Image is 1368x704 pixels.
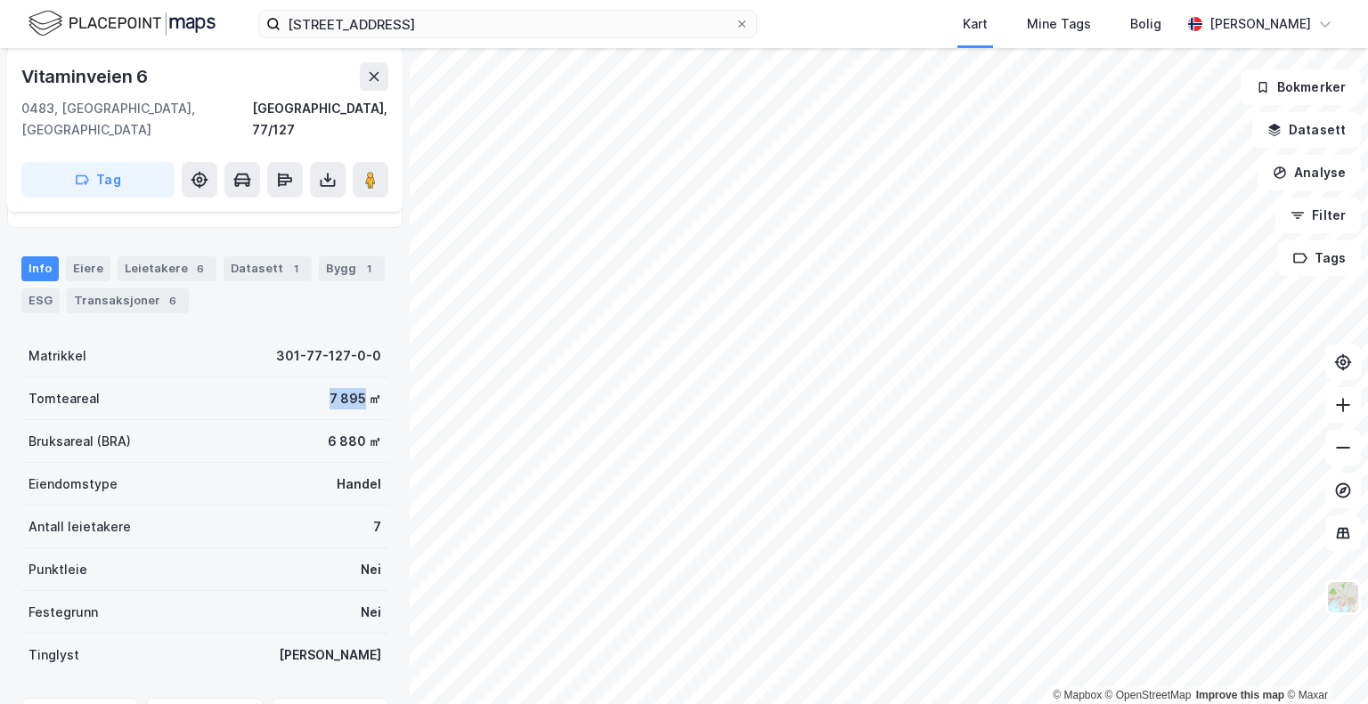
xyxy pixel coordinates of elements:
[28,388,100,409] div: Tomteareal
[1279,619,1368,704] div: Kontrollprogram for chat
[319,256,385,281] div: Bygg
[1279,619,1368,704] iframe: Chat Widget
[1130,13,1161,35] div: Bolig
[328,431,381,452] div: 6 880 ㎡
[1278,240,1361,276] button: Tags
[1053,689,1102,701] a: Mapbox
[279,644,381,666] div: [PERSON_NAME]
[281,11,735,37] input: Søk på adresse, matrikkel, gårdeiere, leietakere eller personer
[1252,112,1361,148] button: Datasett
[28,473,118,495] div: Eiendomstype
[330,388,381,409] div: 7 895 ㎡
[1196,689,1284,701] a: Improve this map
[191,260,209,278] div: 6
[1258,155,1361,190] button: Analyse
[1241,69,1361,105] button: Bokmerker
[1209,13,1311,35] div: [PERSON_NAME]
[21,98,252,141] div: 0483, [GEOGRAPHIC_DATA], [GEOGRAPHIC_DATA]
[1275,198,1361,233] button: Filter
[28,559,87,580] div: Punktleie
[337,473,381,495] div: Handel
[164,292,182,310] div: 6
[28,345,86,367] div: Matrikkel
[1027,13,1091,35] div: Mine Tags
[66,256,110,281] div: Eiere
[21,288,60,313] div: ESG
[373,516,381,538] div: 7
[118,256,216,281] div: Leietakere
[276,345,381,367] div: 301-77-127-0-0
[1105,689,1192,701] a: OpenStreetMap
[287,260,305,278] div: 1
[21,162,175,198] button: Tag
[28,644,79,666] div: Tinglyst
[252,98,388,141] div: [GEOGRAPHIC_DATA], 77/127
[21,256,59,281] div: Info
[1326,580,1360,614] img: Z
[360,260,378,278] div: 1
[21,62,151,91] div: Vitaminveien 6
[28,431,131,452] div: Bruksareal (BRA)
[28,8,216,39] img: logo.f888ab2527a4732fd821a326f86c7f29.svg
[28,602,98,623] div: Festegrunn
[361,559,381,580] div: Nei
[361,602,381,623] div: Nei
[224,256,312,281] div: Datasett
[67,288,189,313] div: Transaksjoner
[963,13,988,35] div: Kart
[28,516,131,538] div: Antall leietakere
